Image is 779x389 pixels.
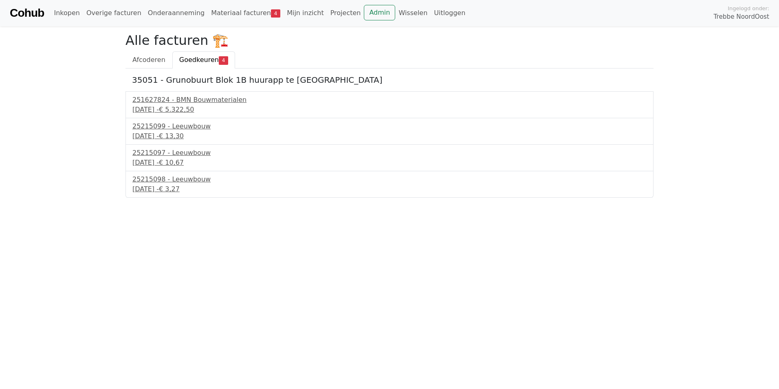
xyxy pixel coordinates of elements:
a: Materiaal facturen4 [208,5,284,21]
div: [DATE] - [132,131,647,141]
a: Uitloggen [431,5,469,21]
a: Inkopen [51,5,83,21]
a: Afcoderen [125,51,172,69]
a: Goedkeuren4 [172,51,235,69]
a: Mijn inzicht [284,5,327,21]
a: Admin [364,5,395,20]
div: 25215099 - Leeuwbouw [132,122,647,131]
span: 4 [219,56,228,64]
span: Trebbe NoordOost [714,12,769,22]
span: 4 [271,9,280,18]
div: [DATE] - [132,105,647,115]
div: [DATE] - [132,184,647,194]
span: € 10,67 [159,159,184,166]
a: 251627824 - BMN Bouwmaterialen[DATE] -€ 5.322,50 [132,95,647,115]
span: € 5.322,50 [159,106,194,113]
h2: Alle facturen 🏗️ [125,33,654,48]
span: € 3,27 [159,185,180,193]
a: Onderaanneming [145,5,208,21]
a: Cohub [10,3,44,23]
span: Ingelogd onder: [728,4,769,12]
div: [DATE] - [132,158,647,168]
div: 25215097 - Leeuwbouw [132,148,647,158]
a: 25215099 - Leeuwbouw[DATE] -€ 13,30 [132,122,647,141]
a: Projecten [327,5,364,21]
a: Overige facturen [83,5,145,21]
div: 25215098 - Leeuwbouw [132,175,647,184]
a: 25215097 - Leeuwbouw[DATE] -€ 10,67 [132,148,647,168]
a: 25215098 - Leeuwbouw[DATE] -€ 3,27 [132,175,647,194]
a: Wisselen [395,5,431,21]
span: € 13,30 [159,132,184,140]
div: 251627824 - BMN Bouwmaterialen [132,95,647,105]
span: Afcoderen [132,56,165,64]
span: Goedkeuren [179,56,219,64]
h5: 35051 - Grunobuurt Blok 1B huurapp te [GEOGRAPHIC_DATA] [132,75,647,85]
